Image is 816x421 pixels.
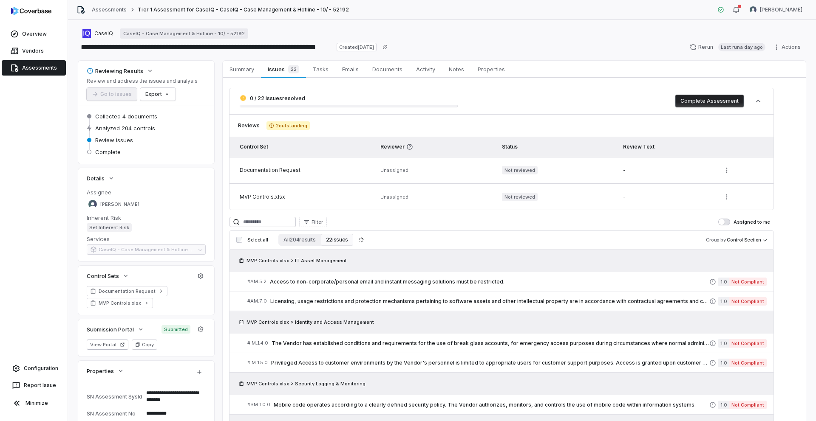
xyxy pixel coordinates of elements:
span: Analyzed 204 controls [95,124,155,132]
span: # SM.10.0 [247,401,270,408]
span: Configuration [24,365,58,372]
button: Minimize [3,395,64,412]
div: Reviewing Results [87,67,143,75]
a: Vendors [2,43,66,59]
span: 0 / 22 issues resolved [250,95,305,101]
a: Configuration [3,361,64,376]
span: Documents [369,64,406,75]
button: https://caseiq.com/CaseIQ [80,26,116,41]
span: Submitted [161,325,190,334]
span: MVP Controls.xlsx [99,300,141,306]
span: Minimize [25,400,48,407]
input: Select all [236,237,242,243]
img: logo-D7KZi-bG.svg [11,7,51,15]
span: Licensing, usage restrictions and protection mechanisms pertaining to software assets and other i... [270,298,709,305]
span: Properties [474,64,508,75]
span: Submission Portal [87,326,134,333]
span: Control Sets [87,272,119,280]
span: # IM.15.0 [247,359,268,366]
a: #IM.15.0Privileged Access to customer environments by the Vendor's personnel is limited to approp... [247,353,767,372]
a: CaseIQ - Case Management & Hotline - 10/ - 52192 [120,28,248,39]
dt: Assignee [87,188,206,196]
span: Assessments [22,65,57,71]
span: Not Compliant [729,297,767,306]
a: #SM.10.0Mobile code operates according to a clearly defined security policy. The Vendor authorize... [247,395,767,414]
button: Complete Assessment [675,95,744,107]
span: Set Inherent Risk [87,223,132,232]
span: Control Set [240,143,268,150]
span: MVP Controls.xlsx > IT Asset Management [246,257,347,264]
span: 2 outstanding [266,121,310,130]
span: # AM.7.0 [247,298,267,304]
button: Control Sets [84,268,132,283]
img: Samuel Folarin avatar [88,200,97,208]
div: SN Assessment No [87,410,143,417]
span: Details [87,174,105,182]
span: Tier 1 Assessment for CaseIQ - CaseIQ - Case Management & Hotline - 10/ - 52192 [138,6,348,13]
span: Last run a day ago [718,43,765,51]
button: Report Issue [3,378,64,393]
button: Copy link [377,39,393,55]
span: Tasks [309,64,332,75]
span: 1.0 [718,359,729,367]
span: Not Compliant [729,401,767,409]
span: Overview [22,31,47,37]
span: Unassigned [380,194,408,200]
span: Documentation Request [99,288,156,295]
span: Mobile code operates according to a clearly defined security policy. The Vendor authorizes, monit... [274,401,709,408]
div: - [623,194,710,200]
span: Filter [312,219,323,225]
span: Unassigned [380,167,408,173]
p: Review and address the issues and analysis [87,78,198,84]
span: Not Compliant [729,359,767,367]
a: #AM.7.0Licensing, usage restrictions and protection mechanisms pertaining to software assets and ... [247,292,767,311]
span: Summary [226,64,258,75]
span: CaseIQ [94,30,113,37]
span: Reviews [238,122,260,129]
span: 1.0 [718,339,729,348]
span: MVP Controls.xlsx > Security Logging & Monitoring [246,380,365,387]
span: Not reviewed [502,166,538,174]
span: Created [DATE] [337,43,377,51]
span: MVP Controls.xlsx > Identity and Access Management [246,319,374,326]
span: Emails [339,64,362,75]
button: All 204 results [278,234,320,246]
a: Assessments [2,60,66,76]
span: Activity [413,64,439,75]
span: Report Issue [24,382,56,389]
span: Reviewer [380,143,492,150]
button: Properties [84,363,127,379]
span: Vendors [22,48,44,54]
span: Issues [264,63,302,75]
div: MVP Controls.xlsx [240,194,370,200]
span: Not Compliant [729,339,767,348]
span: [PERSON_NAME] [100,201,139,208]
span: Not reviewed [502,193,538,201]
span: # IM.14.0 [247,340,268,346]
span: Status [502,143,518,150]
button: Reviewing Results [84,63,156,79]
span: Collected 4 documents [95,112,157,120]
a: Overview [2,26,66,42]
span: Group by [706,237,726,243]
span: Privileged Access to customer environments by the Vendor's personnel is limited to appropriate us... [271,359,709,366]
button: Assigned to me [718,219,730,225]
button: Filter [299,217,327,227]
span: Notes [445,64,467,75]
span: Properties [87,367,114,375]
a: Assessments [92,6,127,13]
span: Select all [247,237,268,243]
button: Actions [771,41,806,53]
span: # AM.5.2 [247,278,266,285]
button: Export [140,88,176,101]
span: Complete [95,148,121,156]
label: Assigned to me [718,219,770,225]
div: SN Assessment SysId [87,393,143,400]
span: 1.0 [718,278,729,286]
button: Submission Portal [84,322,147,337]
span: [PERSON_NAME] [760,6,802,13]
div: - [623,167,710,174]
span: 1.0 [718,401,729,409]
a: MVP Controls.xlsx [87,298,153,308]
a: #AM.5.2Access to non-corporate/personal email and instant messaging solutions must be restricted.... [247,272,767,291]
